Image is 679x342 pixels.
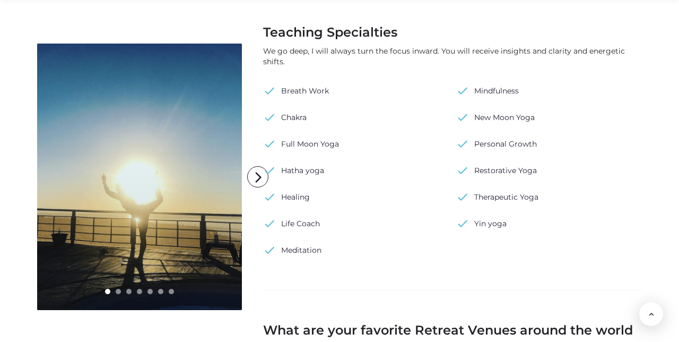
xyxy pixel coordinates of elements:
span: check [263,109,276,125]
a: check Life Coach [263,216,320,232]
a: check Restorative Yoga [456,163,537,178]
span: check [263,216,276,232]
span: check [263,136,276,152]
span: check [456,163,469,178]
a: check Therapeutic Yoga [456,189,538,205]
a: check Healing [263,189,310,205]
i: arrow_forward_ios [248,167,269,188]
a: check Mindfulness [456,83,519,99]
a: check Hatha yoga [263,163,324,178]
span: check [456,109,469,125]
span: check [263,189,276,205]
h3: Teaching Specialties [263,24,642,40]
h3: What are your favorite Retreat Venues around the world [263,322,642,338]
a: check Breath Work [263,83,329,99]
a: check Chakra [263,109,307,125]
a: check New Moon Yoga [456,109,535,125]
span: check [263,83,276,99]
span: check [456,83,469,99]
span: check [456,136,469,152]
span: check [456,189,469,205]
a: check Yin yoga [456,216,507,232]
span: check [263,242,276,258]
a: check Full Moon Yoga [263,136,339,152]
a: check Personal Growth [456,136,537,152]
a: check Meditation [263,242,321,258]
div: We go deep, I will always turn the focus inward. You will receive insights and clarity and energe... [263,46,642,67]
span: check [456,216,469,232]
span: check [263,163,276,178]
